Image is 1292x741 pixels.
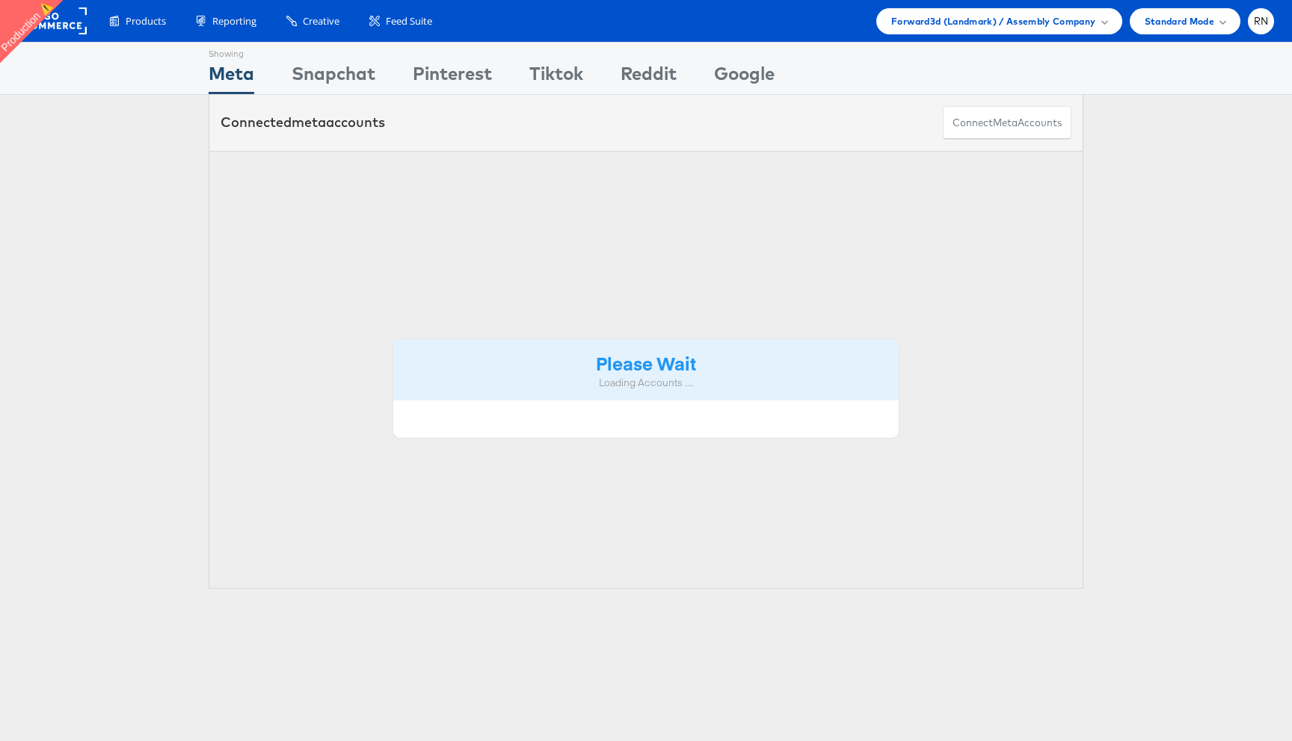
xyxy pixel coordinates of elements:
div: Pinterest [413,61,492,94]
span: Standard Mode [1145,13,1214,29]
button: ConnectmetaAccounts [943,106,1071,140]
div: Google [714,61,775,94]
span: Feed Suite [386,14,432,28]
div: Tiktok [529,61,583,94]
div: Reddit [621,61,677,94]
div: Snapchat [292,61,375,94]
span: meta [993,116,1018,130]
div: Connected accounts [221,113,385,132]
span: Forward3d (Landmark) / Assembly Company [891,13,1095,29]
span: Reporting [212,14,256,28]
span: Creative [303,14,339,28]
div: Loading Accounts .... [404,376,888,390]
span: meta [292,114,326,131]
strong: Please Wait [596,350,696,375]
div: Showing [209,43,254,61]
span: Products [126,14,166,28]
div: Meta [209,61,254,94]
span: RN [1254,16,1269,26]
